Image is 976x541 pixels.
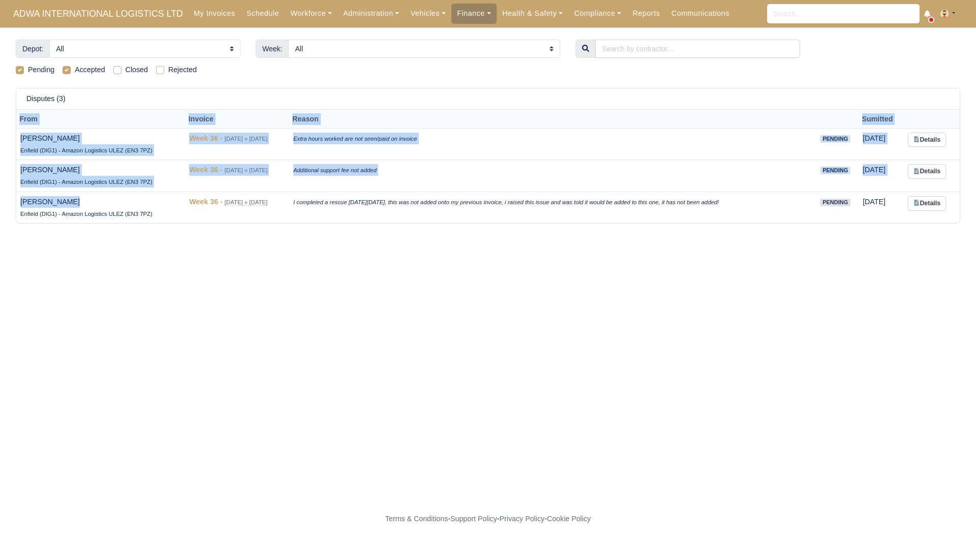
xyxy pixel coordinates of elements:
small: [DATE] » [DATE] [225,136,267,142]
span: pending [820,199,850,206]
small: [DATE] » [DATE] [225,167,267,174]
th: Reason [289,110,812,129]
a: Week 36 - [DATE] » [DATE] [189,198,267,206]
h6: Disputes (3) [26,94,66,103]
a: Details [908,196,946,211]
td: [PERSON_NAME] [16,128,185,160]
span: 11 hours ago [863,166,886,174]
strong: Week 36 - [189,198,222,206]
a: Finance [451,4,497,23]
small: Enfield (DIG1) - Amazon Logistics ULEZ (EN3 7PZ) [20,211,152,217]
small: Enfield (DIG1) - Amazon Logistics ULEZ (EN3 7PZ) [20,147,152,153]
a: Week 36 - [DATE] » [DATE] [189,166,267,174]
div: - - - [198,513,778,525]
i: Extra hours worked are not seen/paid on invoice [293,136,417,142]
td: [PERSON_NAME] [16,192,185,223]
a: My Invoices [188,4,241,23]
a: Administration [338,4,405,23]
label: Accepted [75,64,105,76]
a: Week 36 - [DATE] » [DATE] [189,134,267,142]
a: ADWA INTERNATIONAL LOGISTICS LTD [8,4,188,24]
a: Reports [627,4,665,23]
a: Terms & Conditions [385,515,448,523]
i: I completed a rescue [DATE][DATE], this was not added onto my previous invoice, i raised this iss... [293,199,719,205]
th: Invoice [185,110,289,129]
th: From [16,110,185,129]
iframe: Chat Widget [925,492,976,541]
input: Search... [767,4,920,23]
a: Details [908,164,946,179]
a: Communications [666,4,736,23]
label: Closed [126,64,148,76]
span: Week: [256,40,289,58]
a: Support Policy [450,515,497,523]
span: Depot: [16,40,50,58]
td: [PERSON_NAME] [16,160,185,192]
small: [DATE] » [DATE] [225,199,267,206]
a: Details [908,133,946,147]
strong: Week 36 - [189,134,222,142]
label: Pending [28,64,54,76]
span: pending [820,135,850,143]
label: Rejected [168,64,197,76]
a: Health & Safety [497,4,569,23]
a: Schedule [241,4,285,23]
th: Sumitted [859,110,904,129]
a: Workforce [285,4,338,23]
small: Enfield (DIG1) - Amazon Logistics ULEZ (EN3 7PZ) [20,179,152,185]
strong: Week 36 - [189,166,222,174]
span: pending [820,167,850,174]
a: Compliance [568,4,627,23]
a: Cookie Policy [547,515,591,523]
a: Privacy Policy [500,515,545,523]
span: 9 hours ago [863,134,886,142]
a: Vehicles [405,4,451,23]
input: Search by contractor... [595,40,800,58]
span: 14 hours ago [863,198,886,206]
i: Additional support fee not added [293,167,377,173]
